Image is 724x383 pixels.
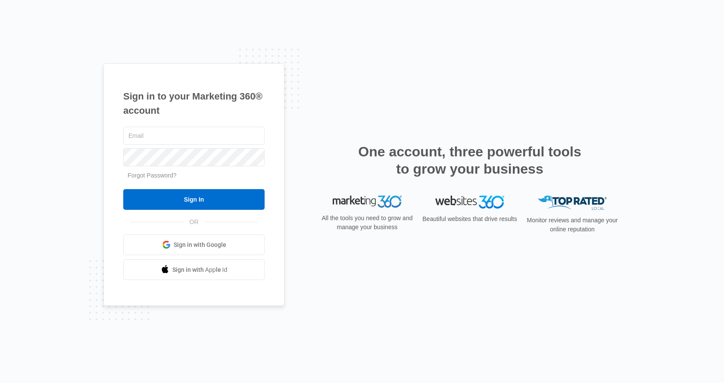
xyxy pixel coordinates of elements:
h2: One account, three powerful tools to grow your business [356,143,584,177]
span: OR [184,218,205,227]
img: Websites 360 [435,196,504,208]
img: Top Rated Local [538,196,607,210]
a: Forgot Password? [128,172,177,179]
p: Beautiful websites that drive results [421,215,518,224]
img: Marketing 360 [333,196,402,208]
p: Monitor reviews and manage your online reputation [524,216,621,234]
span: Sign in with Apple Id [172,265,228,274]
p: All the tools you need to grow and manage your business [319,214,415,232]
input: Sign In [123,189,265,210]
input: Email [123,127,265,145]
h1: Sign in to your Marketing 360® account [123,89,265,118]
a: Sign in with Apple Id [123,259,265,280]
span: Sign in with Google [174,240,226,249]
a: Sign in with Google [123,234,265,255]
